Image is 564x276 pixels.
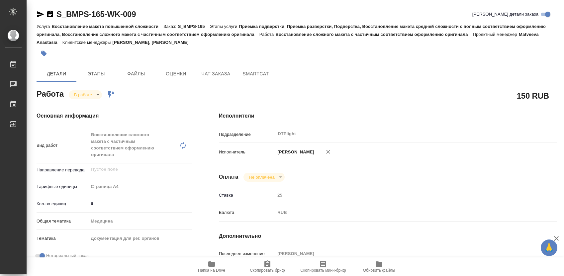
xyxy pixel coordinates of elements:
p: Восстановление макета повышенной сложности [51,24,163,29]
p: S_BMPS-165 [178,24,210,29]
span: Скопировать мини-бриф [300,268,346,273]
p: Проектный менеджер [473,32,519,37]
p: Работа [259,32,276,37]
span: Этапы [80,70,112,78]
button: Добавить тэг [37,46,51,61]
p: Клиентские менеджеры [62,40,113,45]
h4: Оплата [219,173,238,181]
button: Скопировать ссылку для ЯМессенджера [37,10,45,18]
button: 🙏 [541,239,557,256]
h2: 150 RUB [517,90,549,101]
input: Пустое поле [275,190,528,200]
button: Скопировать бриф [239,257,295,276]
span: Нотариальный заказ [46,252,88,259]
input: ✎ Введи что-нибудь [88,199,192,209]
span: Чат заказа [200,70,232,78]
span: Детали [41,70,72,78]
p: Услуга [37,24,51,29]
span: Скопировать бриф [250,268,285,273]
div: Документация для рег. органов [88,233,192,244]
p: Исполнитель [219,149,275,155]
p: Приемка подверстки, Приемка разверстки, Подверстка, Восстановление макета средней сложности с пол... [37,24,546,37]
span: Оценки [160,70,192,78]
p: Последнее изменение [219,250,275,257]
button: Не оплачена [247,174,276,180]
a: S_BMPS-165-WK-009 [56,10,136,19]
div: RUB [275,207,528,218]
p: Тарифные единицы [37,183,88,190]
p: Валюта [219,209,275,216]
div: В работе [69,90,102,99]
h2: Работа [37,87,64,99]
h4: Основная информация [37,112,192,120]
p: Восстановление сложного макета с частичным соответствием оформлению оригинала [275,32,473,37]
p: Ставка [219,192,275,199]
div: В работе [243,173,284,182]
p: Этапы услуги [210,24,239,29]
p: Тематика [37,235,88,242]
input: Пустое поле [275,249,528,258]
button: Скопировать мини-бриф [295,257,351,276]
p: Подразделение [219,131,275,138]
button: Скопировать ссылку [46,10,54,18]
p: Кол-во единиц [37,201,88,207]
span: [PERSON_NAME] детали заказа [472,11,538,18]
div: Медицина [88,216,192,227]
button: Удалить исполнителя [321,144,335,159]
h4: Исполнители [219,112,557,120]
button: В работе [72,92,94,98]
h4: Дополнительно [219,232,557,240]
p: [PERSON_NAME] [275,149,314,155]
span: 🙏 [543,241,555,255]
p: Общая тематика [37,218,88,225]
span: SmartCat [240,70,272,78]
p: Вид работ [37,142,88,149]
p: Заказ: [163,24,178,29]
button: Папка на Drive [184,257,239,276]
p: Направление перевода [37,167,88,173]
span: Папка на Drive [198,268,225,273]
button: Обновить файлы [351,257,407,276]
div: Страница А4 [88,181,192,192]
input: Пустое поле [90,165,176,173]
span: Обновить файлы [363,268,395,273]
p: [PERSON_NAME], [PERSON_NAME] [112,40,193,45]
span: Файлы [120,70,152,78]
p: Matveeva Anastasia [37,32,539,45]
